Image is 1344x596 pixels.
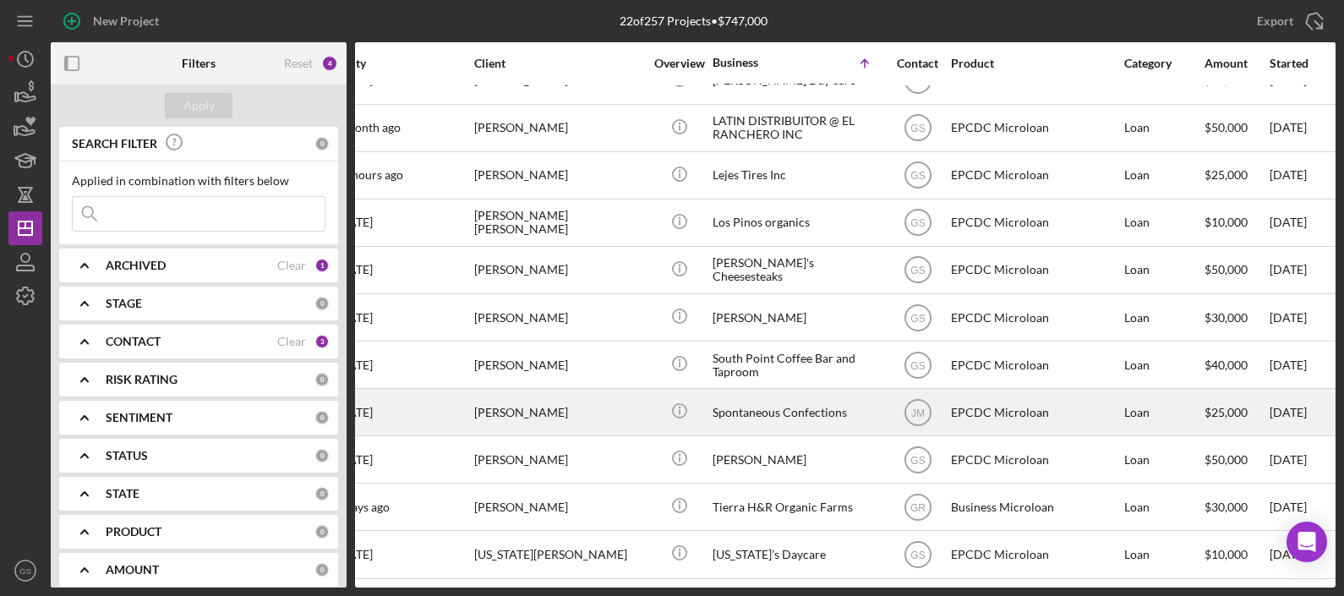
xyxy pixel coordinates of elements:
[314,334,330,349] div: 3
[713,532,882,577] div: [US_STATE]’s Daycare
[951,153,1120,198] div: EPCDC Microloan
[951,57,1120,70] div: Product
[1124,342,1203,387] div: Loan
[713,106,882,150] div: LATIN DISTRIBUITOR @ EL RANCHERO INC
[314,486,330,501] div: 0
[1124,532,1203,577] div: Loan
[474,532,643,577] div: [US_STATE][PERSON_NAME]
[713,390,882,435] div: Spontaneous Confections
[314,410,330,425] div: 0
[713,295,882,340] div: [PERSON_NAME]
[106,335,161,348] b: CONTACT
[1205,106,1268,150] div: $50,000
[474,484,643,529] div: [PERSON_NAME]
[911,407,925,418] text: JM
[620,14,768,28] div: 22 of 257 Projects • $747,000
[951,295,1120,340] div: EPCDC Microloan
[8,554,42,588] button: GS
[106,563,159,577] b: AMOUNT
[336,168,403,182] time: 2025-08-28 02:54
[474,248,643,293] div: [PERSON_NAME]
[910,359,925,371] text: GS
[951,106,1120,150] div: EPCDC Microloan
[713,200,882,245] div: Los Pinos organics
[336,121,401,134] time: 2025-07-17 21:33
[1205,484,1268,529] div: $30,000
[182,57,216,70] b: Filters
[713,153,882,198] div: Lejes Tires Inc
[1205,57,1268,70] div: Amount
[1124,57,1203,70] div: Category
[910,123,925,134] text: GS
[1205,153,1268,198] div: $25,000
[1205,532,1268,577] div: $10,000
[1124,390,1203,435] div: Loan
[910,550,925,561] text: GS
[910,217,925,229] text: GS
[1205,390,1268,435] div: $25,000
[93,4,159,38] div: New Project
[1287,522,1327,562] div: Open Intercom Messenger
[713,437,882,482] div: [PERSON_NAME]
[951,437,1120,482] div: EPCDC Microloan
[314,372,330,387] div: 0
[951,248,1120,293] div: EPCDC Microloan
[1124,295,1203,340] div: Loan
[1124,106,1203,150] div: Loan
[951,484,1120,529] div: Business Microloan
[106,449,148,462] b: STATUS
[713,342,882,387] div: South Point Coffee Bar and Taproom
[1257,4,1293,38] div: Export
[910,265,925,276] text: GS
[1124,484,1203,529] div: Loan
[106,259,166,272] b: ARCHIVED
[713,248,882,293] div: [PERSON_NAME]'s Cheesesteaks
[474,153,643,198] div: [PERSON_NAME]
[314,524,330,539] div: 0
[1240,4,1336,38] button: Export
[106,373,178,386] b: RISK RATING
[951,342,1120,387] div: EPCDC Microloan
[474,342,643,387] div: [PERSON_NAME]
[647,57,711,70] div: Overview
[886,57,949,70] div: Contact
[284,57,313,70] div: Reset
[314,562,330,577] div: 0
[474,390,643,435] div: [PERSON_NAME]
[474,57,643,70] div: Client
[951,200,1120,245] div: EPCDC Microloan
[474,106,643,150] div: [PERSON_NAME]
[1205,248,1268,293] div: $50,000
[277,335,306,348] div: Clear
[1124,437,1203,482] div: Loan
[72,137,157,150] b: SEARCH FILTER
[106,411,172,424] b: SENTIMENT
[1124,248,1203,293] div: Loan
[106,487,139,500] b: STATE
[910,454,925,466] text: GS
[1124,153,1203,198] div: Loan
[314,136,330,151] div: 0
[910,502,926,514] text: GR
[1124,200,1203,245] div: Loan
[183,93,215,118] div: Apply
[165,93,232,118] button: Apply
[1205,200,1268,245] div: $10,000
[314,448,330,463] div: 0
[910,75,925,87] text: GS
[910,312,925,324] text: GS
[910,170,925,182] text: GS
[106,525,161,539] b: PRODUCT
[314,258,330,273] div: 1
[72,174,325,188] div: Applied in combination with filters below
[1205,295,1268,340] div: $30,000
[474,437,643,482] div: [PERSON_NAME]
[474,200,643,245] div: [PERSON_NAME] [PERSON_NAME]
[1205,342,1268,387] div: $40,000
[951,532,1120,577] div: EPCDC Microloan
[713,484,882,529] div: Tierra H&R Organic Farms
[325,57,473,70] div: Activity
[951,390,1120,435] div: EPCDC Microloan
[321,55,338,72] div: 4
[314,296,330,311] div: 0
